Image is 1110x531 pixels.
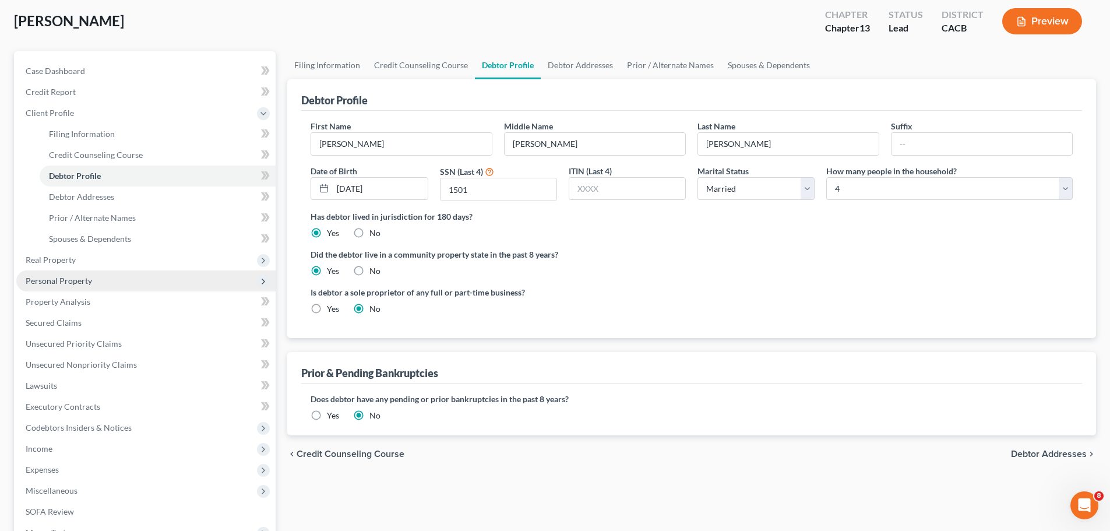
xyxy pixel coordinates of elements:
a: Filing Information [40,124,276,145]
span: [PERSON_NAME] [14,12,124,29]
span: Unsecured Priority Claims [26,339,122,349]
div: Lead [889,22,923,35]
span: Lawsuits [26,381,57,391]
span: Income [26,444,52,453]
a: SOFA Review [16,501,276,522]
label: Yes [327,265,339,277]
i: chevron_left [287,449,297,459]
a: Prior / Alternate Names [620,51,721,79]
input: M.I [505,133,685,155]
label: Yes [327,227,339,239]
span: Secured Claims [26,318,82,328]
div: Debtor Profile [301,93,368,107]
a: Credit Counseling Course [40,145,276,166]
input: XXXX [569,178,685,200]
button: Debtor Addresses chevron_right [1011,449,1096,459]
label: Date of Birth [311,165,357,177]
button: chevron_left Credit Counseling Course [287,449,404,459]
a: Unsecured Priority Claims [16,333,276,354]
a: Credit Counseling Course [367,51,475,79]
div: District [942,8,984,22]
a: Debtor Profile [40,166,276,187]
span: Debtor Addresses [49,192,114,202]
label: Suffix [891,120,912,132]
a: Debtor Addresses [541,51,620,79]
span: Credit Counseling Course [297,449,404,459]
span: Expenses [26,465,59,474]
span: Credit Report [26,87,76,97]
span: Property Analysis [26,297,90,307]
a: Credit Report [16,82,276,103]
span: Unsecured Nonpriority Claims [26,360,137,370]
input: -- [891,133,1072,155]
a: Unsecured Nonpriority Claims [16,354,276,375]
span: 13 [859,22,870,33]
span: Credit Counseling Course [49,150,143,160]
button: Preview [1002,8,1082,34]
a: Lawsuits [16,375,276,396]
label: No [369,410,380,421]
input: XXXX [441,178,556,201]
a: Secured Claims [16,312,276,333]
div: CACB [942,22,984,35]
div: Status [889,8,923,22]
iframe: Intercom live chat [1070,491,1098,519]
label: SSN (Last 4) [440,166,483,178]
div: Chapter [825,22,870,35]
span: Codebtors Insiders & Notices [26,423,132,432]
span: Debtor Addresses [1011,449,1087,459]
span: Miscellaneous [26,486,77,495]
label: Yes [327,303,339,315]
label: No [369,265,380,277]
label: No [369,303,380,315]
input: MM/DD/YYYY [333,178,427,200]
span: Executory Contracts [26,402,100,412]
span: Personal Property [26,276,92,286]
a: Executory Contracts [16,396,276,417]
a: Debtor Addresses [40,187,276,208]
label: First Name [311,120,351,132]
label: ITIN (Last 4) [569,165,612,177]
span: Case Dashboard [26,66,85,76]
div: Prior & Pending Bankruptcies [301,366,438,380]
label: Does debtor have any pending or prior bankruptcies in the past 8 years? [311,393,1073,405]
span: Spouses & Dependents [49,234,131,244]
span: Debtor Profile [49,171,101,181]
span: Filing Information [49,129,115,139]
label: Middle Name [504,120,553,132]
a: Case Dashboard [16,61,276,82]
a: Property Analysis [16,291,276,312]
input: -- [698,133,879,155]
label: Is debtor a sole proprietor of any full or part-time business? [311,286,686,298]
label: No [369,227,380,239]
a: Debtor Profile [475,51,541,79]
label: Last Name [697,120,735,132]
span: 8 [1094,491,1104,501]
span: Real Property [26,255,76,265]
label: How many people in the household? [826,165,957,177]
input: -- [311,133,492,155]
label: Yes [327,410,339,421]
div: Chapter [825,8,870,22]
a: Prior / Alternate Names [40,208,276,228]
i: chevron_right [1087,449,1096,459]
span: SOFA Review [26,507,74,516]
label: Did the debtor live in a community property state in the past 8 years? [311,248,1073,261]
span: Prior / Alternate Names [49,213,136,223]
a: Spouses & Dependents [40,228,276,249]
label: Marital Status [697,165,749,177]
a: Spouses & Dependents [721,51,817,79]
label: Has debtor lived in jurisdiction for 180 days? [311,210,1073,223]
span: Client Profile [26,108,74,118]
a: Filing Information [287,51,367,79]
